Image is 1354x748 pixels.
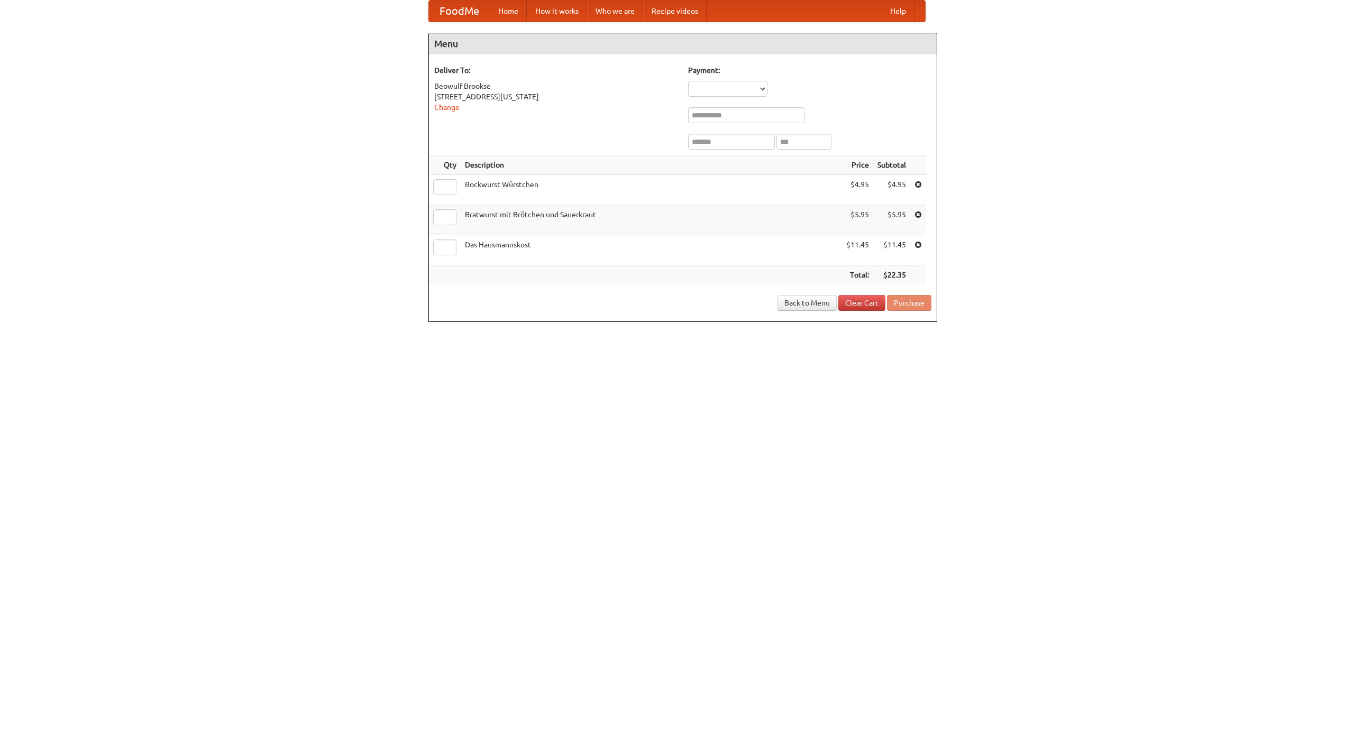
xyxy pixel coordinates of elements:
[777,295,837,311] a: Back to Menu
[434,103,460,112] a: Change
[434,81,678,91] div: Beowulf Brookse
[429,155,461,175] th: Qty
[873,235,910,265] td: $11.45
[842,265,873,285] th: Total:
[461,205,842,235] td: Bratwurst mit Brötchen und Sauerkraut
[887,295,931,311] button: Purchase
[842,205,873,235] td: $5.95
[461,155,842,175] th: Description
[842,175,873,205] td: $4.95
[461,175,842,205] td: Bockwurst Würstchen
[461,235,842,265] td: Das Hausmannskost
[643,1,707,22] a: Recipe videos
[882,1,914,22] a: Help
[434,65,678,76] h5: Deliver To:
[842,235,873,265] td: $11.45
[527,1,587,22] a: How it works
[688,65,931,76] h5: Payment:
[873,155,910,175] th: Subtotal
[873,265,910,285] th: $22.35
[873,175,910,205] td: $4.95
[838,295,885,311] a: Clear Cart
[490,1,527,22] a: Home
[873,205,910,235] td: $5.95
[587,1,643,22] a: Who we are
[842,155,873,175] th: Price
[434,91,678,102] div: [STREET_ADDRESS][US_STATE]
[429,33,937,54] h4: Menu
[429,1,490,22] a: FoodMe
